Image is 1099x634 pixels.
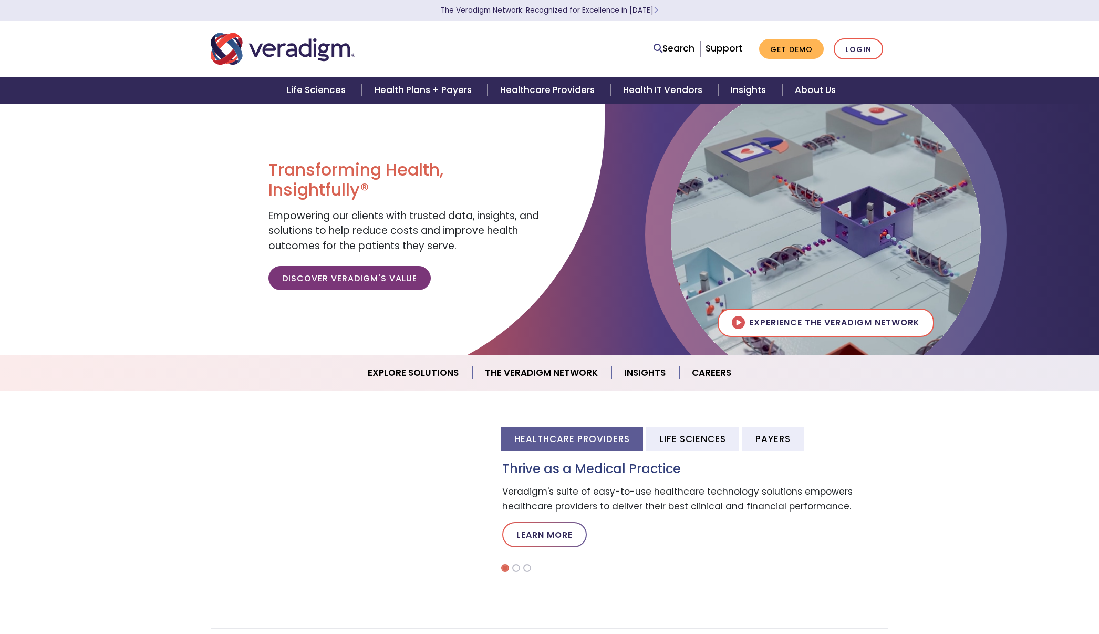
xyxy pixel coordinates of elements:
[268,160,542,200] h1: Transforming Health, Insightfully®
[268,266,431,290] a: Discover Veradigm's Value
[654,5,658,15] span: Learn More
[355,360,472,386] a: Explore Solutions
[646,427,739,451] li: Life Sciences
[718,77,782,104] a: Insights
[502,485,888,513] p: Veradigm's suite of easy-to-use healthcare technology solutions empowers healthcare providers to ...
[502,462,888,477] h3: Thrive as a Medical Practice
[268,209,539,253] span: Empowering our clients with trusted data, insights, and solutions to help reduce costs and improv...
[274,77,361,104] a: Life Sciences
[488,77,610,104] a: Healthcare Providers
[472,360,611,386] a: The Veradigm Network
[679,360,744,386] a: Careers
[834,38,883,60] a: Login
[742,427,804,451] li: Payers
[211,32,355,66] img: Veradigm logo
[501,427,643,451] li: Healthcare Providers
[782,77,848,104] a: About Us
[759,39,824,59] a: Get Demo
[362,77,488,104] a: Health Plans + Payers
[502,522,587,547] a: Learn More
[441,5,658,15] a: The Veradigm Network: Recognized for Excellence in [DATE]Learn More
[654,42,694,56] a: Search
[706,42,742,55] a: Support
[611,360,679,386] a: Insights
[610,77,718,104] a: Health IT Vendors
